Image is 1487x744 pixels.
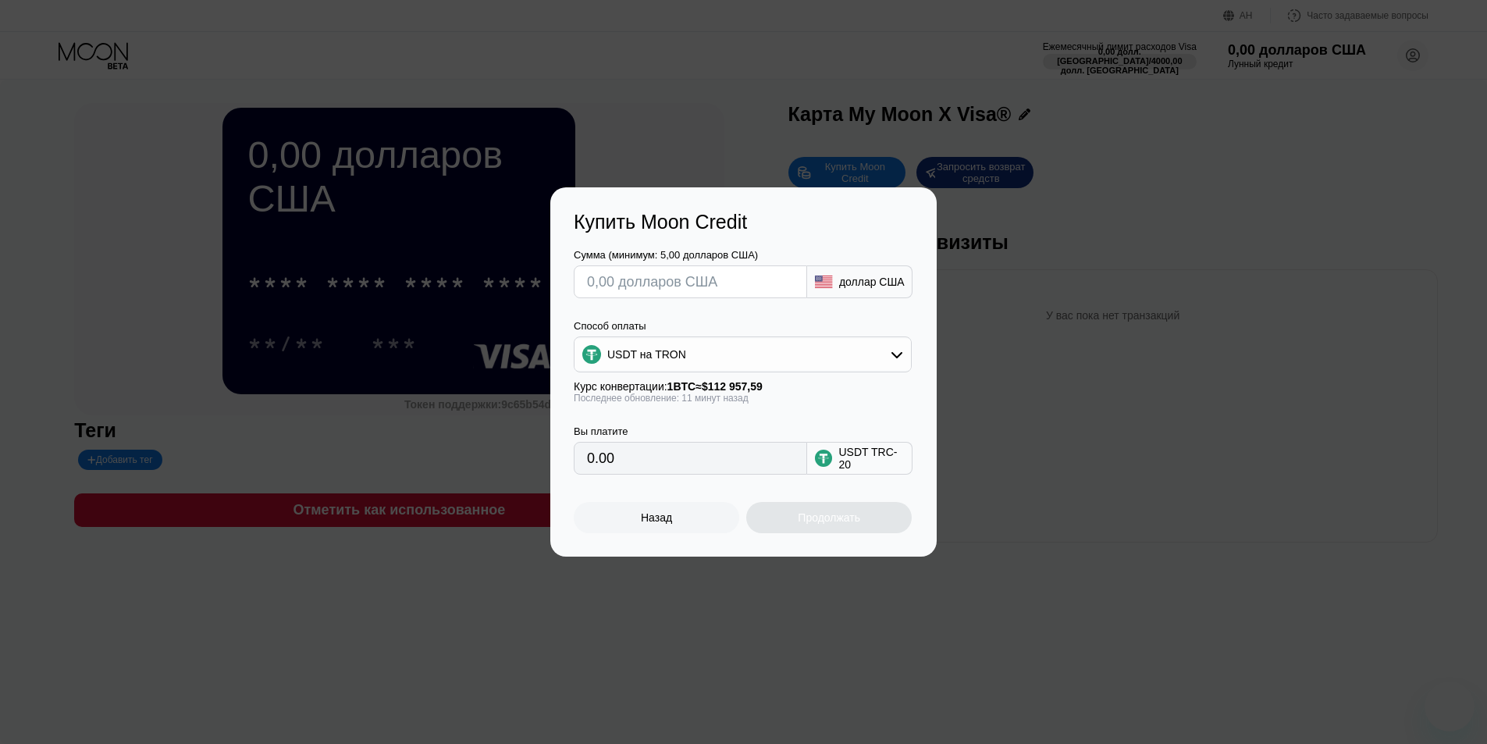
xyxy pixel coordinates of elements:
font: Курс конвертации: [574,380,667,393]
iframe: Кнопка запуска окна обмена сообщениями [1425,682,1475,732]
font: Вы платите [574,425,628,437]
font: доллар США [839,276,905,288]
font: Купить Moon Credit [574,211,747,233]
font: Способ оплаты [574,320,646,332]
input: 0,00 долларов США [587,266,794,297]
div: Назад [574,502,739,533]
font: $112 957,59 [702,380,763,393]
div: USDT на TRON [575,339,911,370]
font: Назад [641,511,672,524]
font: 11 минут назад [681,393,748,404]
font: Последнее обновление: [574,393,679,404]
font: 1 [667,380,674,393]
font: ≈ [695,380,702,393]
font: USDT TRC-20 [838,446,897,471]
font: Сумма (минимум: 5,00 долларов США) [574,249,758,261]
font: BTC [673,380,695,393]
font: USDT на TRON [607,348,686,361]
